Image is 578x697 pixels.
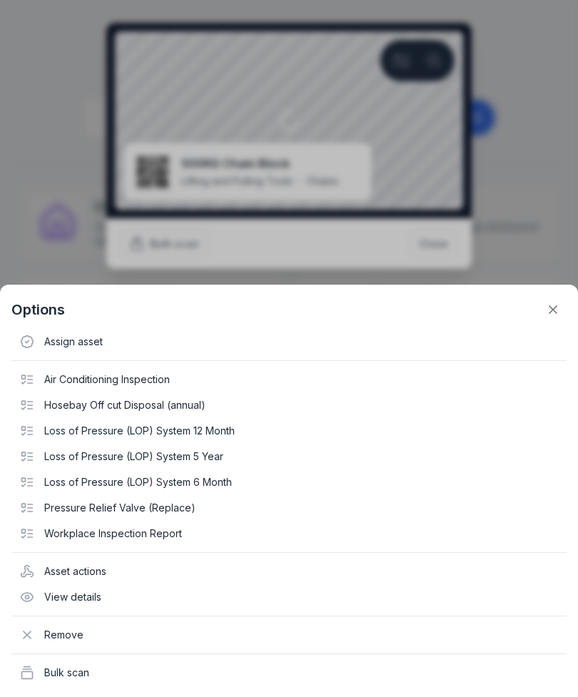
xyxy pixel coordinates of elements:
[11,495,567,521] div: Pressure Relief Valve (Replace)
[11,622,567,648] div: Remove
[11,559,567,584] div: Asset actions
[11,329,567,355] div: Assign asset
[11,469,567,495] div: Loss of Pressure (LOP) System 6 Month
[11,392,567,418] div: Hosebay Off cut Disposal (annual)
[11,660,567,686] div: Bulk scan
[11,584,567,610] div: View details
[11,300,65,320] strong: Options
[11,418,567,444] div: Loss of Pressure (LOP) System 12 Month
[11,521,567,546] div: Workplace Inspection Report
[11,444,567,469] div: Loss of Pressure (LOP) System 5 Year
[11,367,567,392] div: Air Conditioning Inspection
